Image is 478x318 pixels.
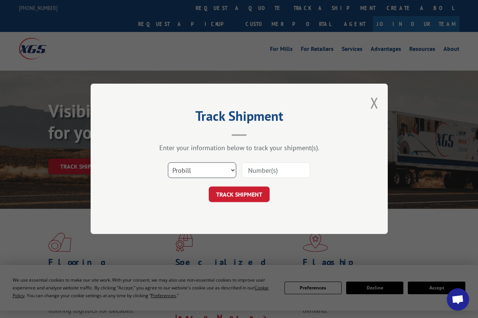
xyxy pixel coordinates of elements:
[242,163,310,178] input: Number(s)
[370,93,378,113] button: Close modal
[447,288,469,311] div: Open chat
[128,144,351,152] div: Enter your information below to track your shipment(s).
[209,187,270,202] button: TRACK SHIPMENT
[128,111,351,125] h2: Track Shipment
